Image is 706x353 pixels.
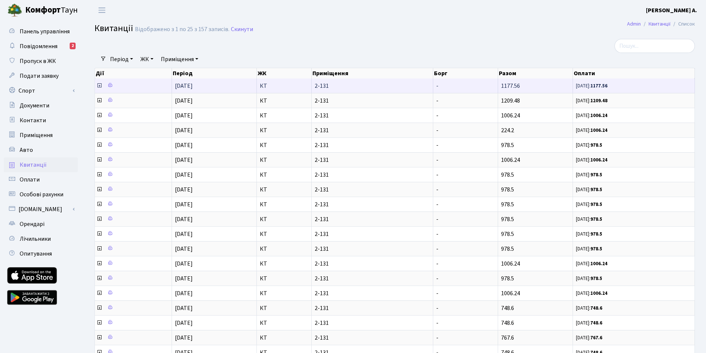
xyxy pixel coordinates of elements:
span: 767.6 [501,334,514,342]
span: КТ [260,261,308,267]
span: КТ [260,231,308,237]
b: 767.6 [590,334,602,341]
span: Таун [25,4,78,17]
b: 748.6 [590,320,602,326]
small: [DATE]: [576,334,602,341]
b: 1177.56 [590,83,607,89]
span: [DATE] [175,274,193,283]
small: [DATE]: [576,231,602,237]
span: 2-131 [315,113,430,119]
span: 978.5 [501,230,514,238]
span: 2-131 [315,127,430,133]
span: 1177.56 [501,82,520,90]
span: [DATE] [175,230,193,238]
nav: breadcrumb [616,16,706,32]
b: 1209.48 [590,97,607,104]
span: 224.2 [501,126,514,134]
small: [DATE]: [576,216,602,223]
th: ЖК [257,68,312,79]
span: КТ [260,83,308,89]
span: 2-131 [315,261,430,267]
small: [DATE]: [576,320,602,326]
span: 2-131 [315,83,430,89]
b: 1006.24 [590,290,607,297]
span: 978.5 [501,186,514,194]
span: 1006.24 [501,289,520,297]
small: [DATE]: [576,305,602,312]
span: 2-131 [315,172,430,178]
span: - [436,260,438,268]
span: КТ [260,246,308,252]
span: КТ [260,216,308,222]
small: [DATE]: [576,112,607,119]
b: 1006.24 [590,260,607,267]
span: Подати заявку [20,72,59,80]
a: ЖК [137,53,156,66]
button: Переключити навігацію [93,4,111,16]
span: 748.6 [501,304,514,312]
span: 1006.24 [501,156,520,164]
span: 978.5 [501,141,514,149]
span: - [436,156,438,164]
b: 978.5 [590,216,602,223]
span: Контакти [20,116,46,124]
span: Панель управління [20,27,70,36]
small: [DATE]: [576,157,607,163]
b: 978.5 [590,246,602,252]
span: - [436,289,438,297]
span: 2-131 [315,98,430,104]
span: - [436,141,438,149]
a: Повідомлення2 [4,39,78,54]
small: [DATE]: [576,186,602,193]
span: КТ [260,202,308,207]
div: Відображено з 1 по 25 з 157 записів. [135,26,229,33]
small: [DATE]: [576,260,607,267]
b: 1006.24 [590,157,607,163]
span: - [436,274,438,283]
span: [DATE] [175,156,193,164]
span: КТ [260,276,308,282]
a: Скинути [231,26,253,33]
a: [PERSON_NAME] А. [646,6,697,15]
small: [DATE]: [576,127,607,134]
span: 2-131 [315,157,430,163]
a: Особові рахунки [4,187,78,202]
span: 978.5 [501,245,514,253]
a: Документи [4,98,78,113]
span: КТ [260,127,308,133]
span: КТ [260,157,308,163]
span: 978.5 [501,274,514,283]
span: 1006.24 [501,111,520,120]
b: 1006.24 [590,112,607,119]
img: logo.png [7,3,22,18]
b: 978.5 [590,186,602,193]
span: 2-131 [315,335,430,341]
a: Спорт [4,83,78,98]
span: - [436,334,438,342]
span: - [436,245,438,253]
span: Документи [20,101,49,110]
span: [DATE] [175,97,193,105]
span: 2-131 [315,216,430,222]
span: 2-131 [315,202,430,207]
span: Повідомлення [20,42,57,50]
span: - [436,200,438,209]
span: - [436,111,438,120]
span: 2-131 [315,187,430,193]
span: - [436,126,438,134]
th: Період [172,68,257,79]
small: [DATE]: [576,83,607,89]
b: Комфорт [25,4,61,16]
span: - [436,319,438,327]
span: КТ [260,98,308,104]
a: Квитанції [4,157,78,172]
span: КТ [260,142,308,148]
span: [DATE] [175,245,193,253]
span: 978.5 [501,171,514,179]
b: 748.6 [590,305,602,312]
span: [DATE] [175,186,193,194]
span: 2-131 [315,290,430,296]
div: 2 [70,43,76,49]
th: Дії [95,68,172,79]
a: Опитування [4,246,78,261]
